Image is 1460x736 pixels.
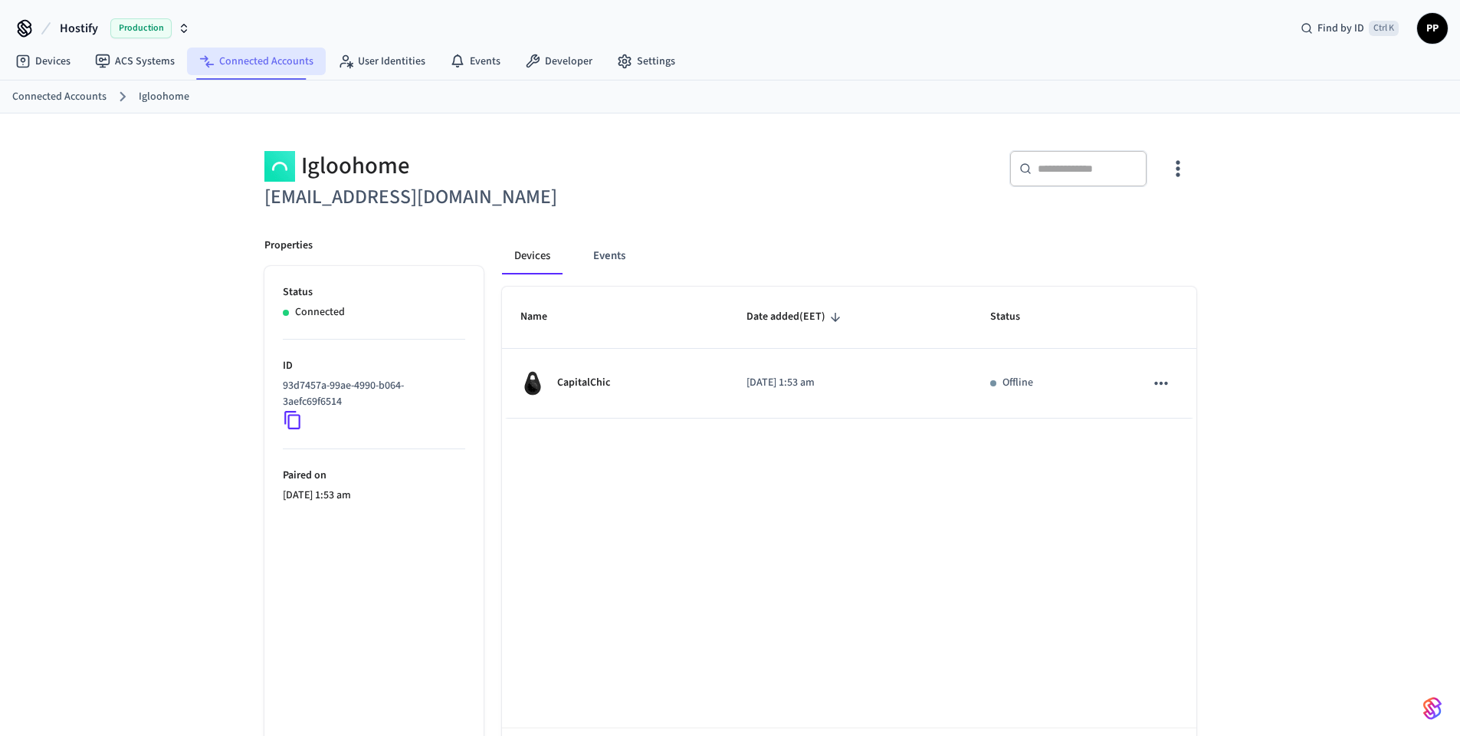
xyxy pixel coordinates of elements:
[1002,375,1033,391] p: Offline
[264,150,295,182] img: igloohome_logo
[557,375,610,391] p: CapitalChic
[520,305,567,329] span: Name
[264,182,721,213] h6: [EMAIL_ADDRESS][DOMAIN_NAME]
[283,358,465,374] p: ID
[139,89,189,105] a: Igloohome
[513,48,605,75] a: Developer
[295,304,345,320] p: Connected
[12,89,107,105] a: Connected Accounts
[264,150,721,182] div: Igloohome
[746,375,953,391] p: [DATE] 1:53 am
[581,238,638,274] button: Events
[283,468,465,484] p: Paired on
[283,284,465,301] p: Status
[326,48,438,75] a: User Identities
[110,18,172,38] span: Production
[502,238,1196,274] div: connected account tabs
[3,48,83,75] a: Devices
[438,48,513,75] a: Events
[990,305,1040,329] span: Status
[502,238,563,274] button: Devices
[60,19,98,38] span: Hostify
[1288,15,1411,42] div: Find by IDCtrl K
[283,378,459,410] p: 93d7457a-99ae-4990-b064-3aefc69f6514
[1317,21,1364,36] span: Find by ID
[83,48,187,75] a: ACS Systems
[1369,21,1399,36] span: Ctrl K
[605,48,687,75] a: Settings
[264,238,313,254] p: Properties
[283,488,465,504] p: [DATE] 1:53 am
[746,305,845,329] span: Date added(EET)
[502,287,1196,419] table: sticky table
[187,48,326,75] a: Connected Accounts
[1423,696,1442,721] img: SeamLogoGradient.69752ec5.svg
[520,371,545,396] img: igloohome_igke
[1419,15,1446,42] span: PP
[1417,13,1448,44] button: PP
